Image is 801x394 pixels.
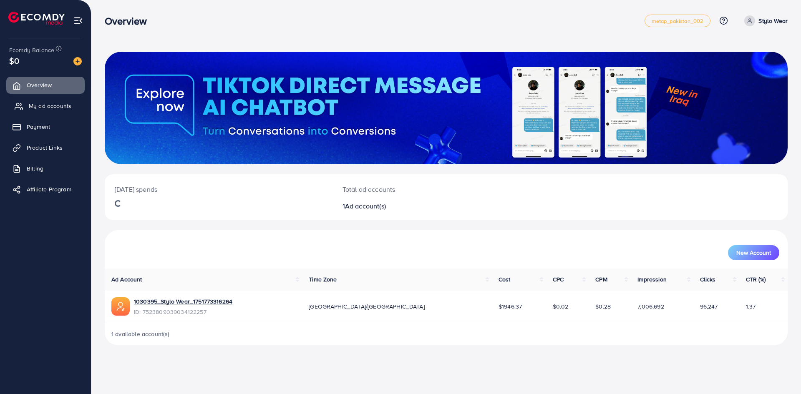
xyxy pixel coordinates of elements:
span: 1 available account(s) [111,330,170,338]
a: Billing [6,160,85,177]
span: Clicks [700,275,716,284]
span: My ad accounts [29,102,71,110]
span: CTR (%) [746,275,766,284]
img: ic-ads-acc.e4c84228.svg [111,297,130,316]
span: [GEOGRAPHIC_DATA]/[GEOGRAPHIC_DATA] [309,302,425,311]
a: Overview [6,77,85,93]
button: New Account [728,245,779,260]
span: Impression [637,275,667,284]
img: logo [8,12,65,25]
h3: Overview [105,15,154,27]
span: CPM [595,275,607,284]
h2: 1 [343,202,493,210]
p: Stylo Wear [758,16,788,26]
a: Stylo Wear [741,15,788,26]
a: 1030395_Stylo Wear_1751773316264 [134,297,232,306]
span: Affiliate Program [27,185,71,193]
span: $1946.37 [499,302,522,311]
span: Cost [499,275,511,284]
span: 96,247 [700,302,718,311]
a: Affiliate Program [6,181,85,198]
span: Ecomdy Balance [9,46,54,54]
a: My ad accounts [6,98,85,114]
p: [DATE] spends [115,184,322,194]
a: Product Links [6,139,85,156]
span: ID: 7523809039034122257 [134,308,232,316]
span: Ad account(s) [345,201,386,211]
span: Product Links [27,143,63,152]
span: $0.02 [553,302,569,311]
img: menu [73,16,83,25]
span: 1.37 [746,302,756,311]
img: image [73,57,82,65]
span: Time Zone [309,275,337,284]
span: metap_pakistan_002 [652,18,704,24]
p: Total ad accounts [343,184,493,194]
span: $0 [9,55,19,67]
span: Billing [27,164,43,173]
a: metap_pakistan_002 [645,15,711,27]
span: CPC [553,275,564,284]
span: Payment [27,123,50,131]
span: Ad Account [111,275,142,284]
span: Overview [27,81,52,89]
a: Payment [6,118,85,135]
span: New Account [736,250,771,256]
span: 7,006,692 [637,302,664,311]
span: $0.28 [595,302,611,311]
